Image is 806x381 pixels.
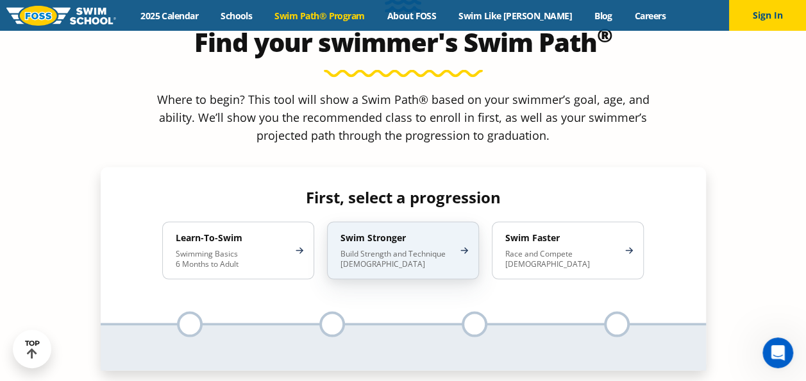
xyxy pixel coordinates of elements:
a: Careers [623,10,676,22]
p: Swimming Basics 6 Months to Adult [176,248,288,269]
a: About FOSS [376,10,448,22]
sup: ® [597,22,612,48]
h2: Find your swimmer's Swim Path [101,27,706,58]
a: Schools [210,10,264,22]
p: Where to begin? This tool will show a Swim Path® based on your swimmer’s goal, age, and ability. ... [152,90,655,144]
h4: Swim Stronger [340,232,453,243]
div: TOP [25,339,40,359]
h4: Swim Faster [505,232,617,243]
h4: First, select a progression [152,188,654,206]
a: Swim Path® Program [264,10,376,22]
a: Swim Like [PERSON_NAME] [448,10,584,22]
img: FOSS Swim School Logo [6,6,116,26]
p: Race and Compete [DEMOGRAPHIC_DATA] [505,248,617,269]
p: Build Strength and Technique [DEMOGRAPHIC_DATA] [340,248,453,269]
h4: Learn-To-Swim [176,232,288,243]
a: 2025 Calendar [130,10,210,22]
a: Blog [583,10,623,22]
iframe: Intercom live chat [762,337,793,368]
